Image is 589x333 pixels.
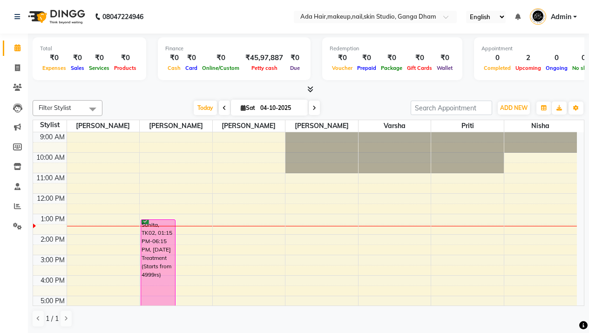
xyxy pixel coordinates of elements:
[38,132,67,142] div: 9:00 AM
[330,53,355,63] div: ₹0
[200,65,242,71] span: Online/Custom
[39,296,67,306] div: 5:00 PM
[33,120,67,130] div: Stylist
[431,120,504,132] span: Priti
[359,120,431,132] span: Varsha
[513,65,543,71] span: Upcoming
[46,314,59,324] span: 1 / 1
[500,104,528,111] span: ADD NEW
[39,235,67,245] div: 2:00 PM
[67,120,140,132] span: [PERSON_NAME]
[543,65,570,71] span: Ongoing
[481,53,513,63] div: 0
[68,53,87,63] div: ₹0
[355,65,379,71] span: Prepaid
[39,214,67,224] div: 1:00 PM
[405,65,434,71] span: Gift Cards
[183,65,200,71] span: Card
[249,65,280,71] span: Petty cash
[242,53,287,63] div: ₹45,97,887
[87,65,112,71] span: Services
[40,53,68,63] div: ₹0
[40,65,68,71] span: Expenses
[285,120,358,132] span: [PERSON_NAME]
[68,65,87,71] span: Sales
[194,101,217,115] span: Today
[530,8,546,25] img: Admin
[183,53,200,63] div: ₹0
[434,53,455,63] div: ₹0
[40,45,139,53] div: Total
[39,255,67,265] div: 3:00 PM
[434,65,455,71] span: Wallet
[35,194,67,204] div: 12:00 PM
[39,276,67,285] div: 4:00 PM
[513,53,543,63] div: 2
[257,101,304,115] input: 2025-10-04
[34,173,67,183] div: 11:00 AM
[379,53,405,63] div: ₹0
[112,53,139,63] div: ₹0
[543,53,570,63] div: 0
[504,120,577,132] span: Nisha
[330,65,355,71] span: Voucher
[287,53,303,63] div: ₹0
[165,45,303,53] div: Finance
[24,4,88,30] img: logo
[141,220,175,321] div: Sunita, TK02, 01:15 PM-06:15 PM, [DATE] Treatment (Starts from 4999rs)
[165,65,183,71] span: Cash
[34,153,67,163] div: 10:00 AM
[411,101,492,115] input: Search Appointment
[200,53,242,63] div: ₹0
[551,12,571,22] span: Admin
[379,65,405,71] span: Package
[39,104,71,111] span: Filter Stylist
[165,53,183,63] div: ₹0
[87,53,112,63] div: ₹0
[481,65,513,71] span: Completed
[238,104,257,111] span: Sat
[140,120,212,132] span: [PERSON_NAME]
[355,53,379,63] div: ₹0
[102,4,143,30] b: 08047224946
[498,102,530,115] button: ADD NEW
[112,65,139,71] span: Products
[405,53,434,63] div: ₹0
[330,45,455,53] div: Redemption
[288,65,302,71] span: Due
[213,120,285,132] span: [PERSON_NAME]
